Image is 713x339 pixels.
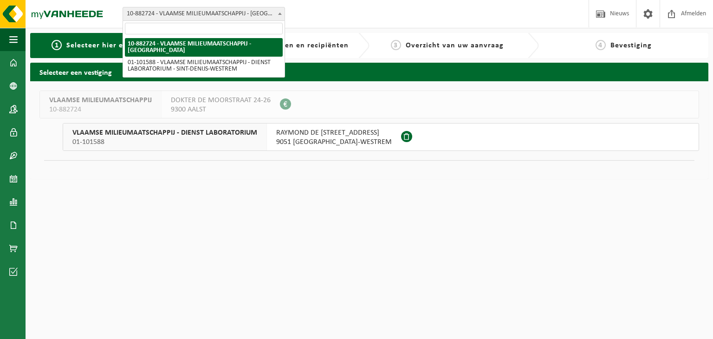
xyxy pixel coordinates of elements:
[171,105,271,114] span: 9300 AALST
[276,128,392,137] span: RAYMOND DE [STREET_ADDRESS]
[610,42,652,49] span: Bevestiging
[66,42,167,49] span: Selecteer hier een vestiging
[63,123,699,151] button: VLAAMSE MILIEUMAATSCHAPPIJ - DIENST LABORATORIUM 01-101588 RAYMOND DE [STREET_ADDRESS]9051 [GEOGR...
[596,40,606,50] span: 4
[49,96,152,105] span: VLAAMSE MILIEUMAATSCHAPPIJ
[72,128,257,137] span: VLAAMSE MILIEUMAATSCHAPPIJ - DIENST LABORATORIUM
[391,40,401,50] span: 3
[123,7,285,21] span: 10-882724 - VLAAMSE MILIEUMAATSCHAPPIJ - AALST
[276,137,392,147] span: 9051 [GEOGRAPHIC_DATA]-WESTREM
[406,42,504,49] span: Overzicht van uw aanvraag
[125,38,283,57] li: 10-882724 - VLAAMSE MILIEUMAATSCHAPPIJ - [GEOGRAPHIC_DATA]
[123,7,285,20] span: 10-882724 - VLAAMSE MILIEUMAATSCHAPPIJ - AALST
[49,105,152,114] span: 10-882724
[52,40,62,50] span: 1
[171,96,271,105] span: DOKTER DE MOORSTRAAT 24-26
[30,63,708,81] h2: Selecteer een vestiging
[72,137,257,147] span: 01-101588
[125,57,283,75] li: 01-101588 - VLAAMSE MILIEUMAATSCHAPPIJ - DIENST LABORATORIUM - SINT-DENIJS-WESTREM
